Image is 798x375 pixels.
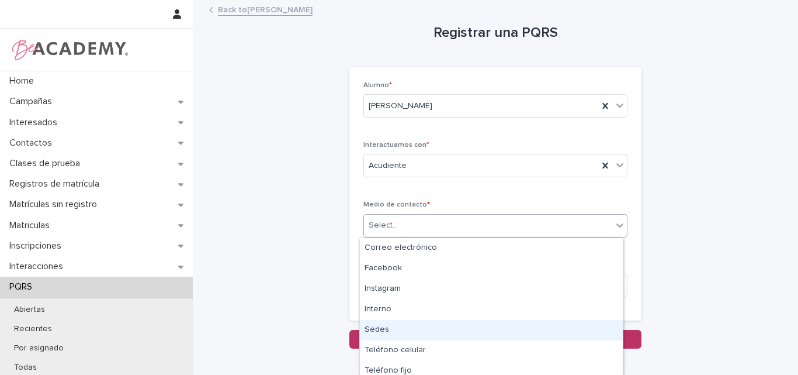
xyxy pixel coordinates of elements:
span: Alumno [363,82,392,89]
p: Abiertas [5,305,54,315]
p: Todas [5,363,46,373]
span: Medio de contacto [363,201,430,208]
span: Interactuamos con [363,142,429,149]
p: Contactos [5,137,61,149]
p: Clases de prueba [5,158,89,169]
h1: Registrar una PQRS [349,25,641,42]
p: PQRS [5,281,41,293]
div: Instagram [360,279,623,300]
a: Back to[PERSON_NAME] [218,2,313,16]
div: Correo electrónico [360,238,623,259]
div: Interno [360,300,623,320]
div: Facebook [360,259,623,279]
p: Matriculas [5,220,59,231]
div: Sedes [360,320,623,340]
p: Recientes [5,324,61,334]
img: WPrjXfSUmiLcdUfaYY4Q [9,38,129,61]
span: Acudiente [369,160,407,172]
span: [PERSON_NAME] [369,100,432,112]
div: Select... [369,219,398,232]
p: Home [5,75,43,87]
p: Registros de matrícula [5,178,109,190]
button: Save [349,330,641,349]
div: Teléfono celular [360,340,623,361]
p: Interesados [5,117,67,128]
p: Inscripciones [5,240,71,252]
p: Por asignado [5,343,73,353]
p: Interacciones [5,261,72,272]
p: Matrículas sin registro [5,199,106,210]
p: Campañas [5,96,61,107]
